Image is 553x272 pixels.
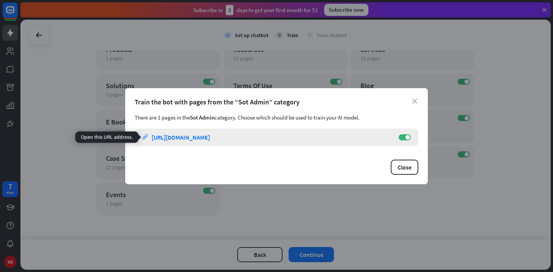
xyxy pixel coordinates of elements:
[276,32,283,39] div: 2
[391,160,418,175] button: Close
[6,3,29,26] button: Open LiveChat chat widget
[152,134,210,141] div: [URL][DOMAIN_NAME]
[287,32,298,39] div: Train
[190,114,214,121] span: Sot Admin
[142,134,148,140] i: link
[235,32,269,39] div: Set up chatbot
[135,98,418,106] div: Train the bot with pages from the “Sot Admin” category
[224,32,231,39] i: check
[412,99,417,104] i: close
[135,114,418,121] div: There are 1 pages in the category. Choose which should be used to train your AI model.
[142,129,391,146] a: link [URL][DOMAIN_NAME]
[306,32,313,39] div: 3
[317,32,347,39] div: Tune chatbot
